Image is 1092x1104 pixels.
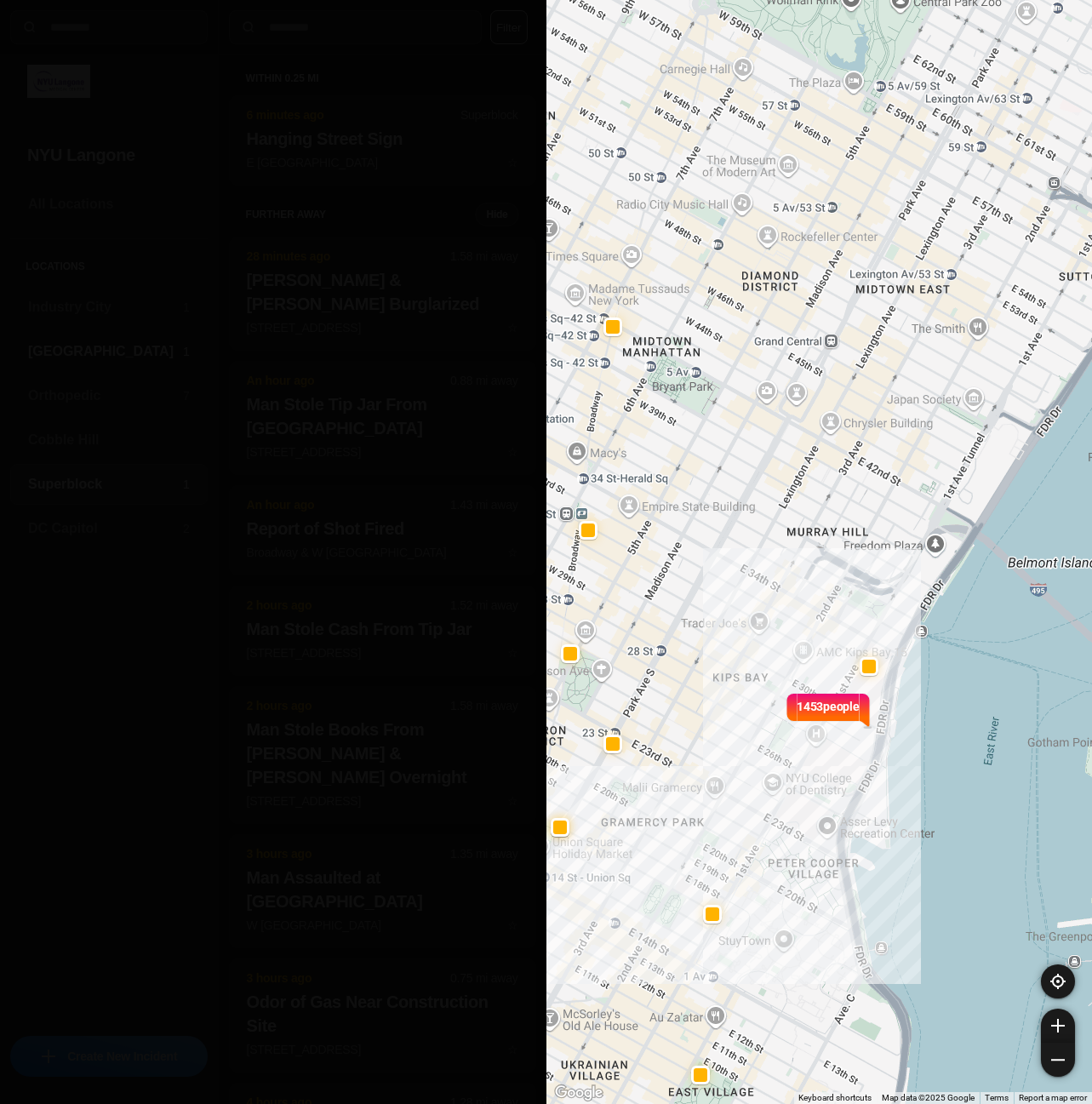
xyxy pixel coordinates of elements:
[10,287,208,328] a: Industry City1
[10,331,208,372] a: [GEOGRAPHIC_DATA]1
[229,586,536,676] button: 2 hours ago1.52 mi awayMan Stole Cash From Tip Jar[STREET_ADDRESS]star
[247,617,518,641] h2: Man Stole Cash From Tip Jar
[475,203,518,226] button: Hide
[247,496,450,513] p: An hour ago
[67,1048,177,1065] p: Create New Incident
[229,1042,536,1056] a: 3 hours ago0.75 mi awayOdor of Gas Near Construction Site[STREET_ADDRESS]star
[229,958,536,1073] button: 3 hours ago0.75 mi awayOdor of Gas Near Construction Site[STREET_ADDRESS]star
[860,691,872,729] img: notch
[247,392,518,440] h2: Man Stole Tip Jar From [GEOGRAPHIC_DATA]
[229,545,536,559] a: An hour ago1.43 mi awayReport of Shot FiredBroadway & W [GEOGRAPHIC_DATA]star
[460,106,518,123] p: Superblock
[247,544,518,561] p: Broadway & W [GEOGRAPHIC_DATA]
[247,248,450,265] p: 28 minutes ago
[247,372,450,389] p: An hour ago
[247,268,518,316] h2: [PERSON_NAME] & [PERSON_NAME] Burglarized
[490,10,528,44] button: Filter
[247,1041,518,1058] p: [STREET_ADDRESS]
[247,517,518,541] h2: Report of Shot Fired
[247,697,450,714] p: 2 hours ago
[551,1082,607,1104] a: Open this area in Google Maps (opens a new window)
[27,65,90,98] img: logo
[985,1093,1009,1102] a: Terms (opens in new tab)
[247,970,450,987] p: 3 hours ago
[450,697,517,714] p: 1.58 mi away
[450,248,517,265] p: 1.58 mi away
[247,154,518,171] p: E [GEOGRAPHIC_DATA]
[507,794,518,808] span: star
[10,464,208,505] a: Superblock1
[507,445,518,459] span: star
[246,72,519,85] h5: within 0.25 mi
[247,917,518,934] p: W [GEOGRAPHIC_DATA]
[247,127,518,151] h2: Hanging Street Sign
[229,793,536,808] a: 2 hours ago1.58 mi awayMan Stole Books From [PERSON_NAME] & [PERSON_NAME] Overnight[STREET_ADDRES...
[1051,1019,1065,1032] img: zoom-in
[183,476,190,493] p: 1
[28,518,183,539] h3: DC Capitol
[1041,1043,1075,1077] button: zoom-out
[183,299,190,316] p: 1
[229,444,536,459] a: An hour ago0.88 mi awayMan Stole Tip Jar From [GEOGRAPHIC_DATA][STREET_ADDRESS]star
[183,387,190,404] p: 7
[10,239,208,287] h5: Locations
[486,208,507,221] small: Hide
[450,372,517,389] p: 0.88 mi away
[1041,964,1075,998] button: recenter
[229,834,536,948] button: 3 hours ago1.35 mi awayMan Assaulted at [GEOGRAPHIC_DATA]W [GEOGRAPHIC_DATA]star
[1050,974,1066,989] img: recenter
[450,970,517,987] p: 0.75 mi away
[246,208,476,221] h5: further away
[247,990,518,1038] h2: Odor of Gas Near Construction Site
[229,645,536,660] a: 2 hours ago1.52 mi awayMan Stole Cash From Tip Jar[STREET_ADDRESS]star
[247,644,518,661] p: [STREET_ADDRESS]
[507,918,518,932] span: star
[1019,1093,1087,1102] a: Report a map error
[10,375,208,416] a: Orthopedic7
[229,320,536,335] a: 28 minutes ago1.58 mi away[PERSON_NAME] & [PERSON_NAME] Burglarized[STREET_ADDRESS]star
[247,792,518,809] p: [STREET_ADDRESS]
[229,95,536,186] button: 6 minutes agoSuperblockHanging Street SignE [GEOGRAPHIC_DATA]star
[229,686,536,824] button: 2 hours ago1.58 mi awayMan Stole Books From [PERSON_NAME] & [PERSON_NAME] Overnight[STREET_ADDRES...
[229,361,536,475] button: An hour ago0.88 mi awayMan Stole Tip Jar From [GEOGRAPHIC_DATA][STREET_ADDRESS]star
[42,1050,55,1063] img: icon
[882,1093,975,1102] span: Map data ©2025 Google
[229,918,536,932] a: 3 hours ago1.35 mi awayMan Assaulted at [GEOGRAPHIC_DATA]W [GEOGRAPHIC_DATA]star
[247,319,518,336] p: [STREET_ADDRESS]
[183,520,190,537] p: 2
[450,597,517,614] p: 1.52 mi away
[507,546,518,559] span: star
[507,1043,518,1056] span: star
[229,155,536,169] a: 6 minutes agoSuperblockHanging Street SignE [GEOGRAPHIC_DATA]star
[798,1092,872,1104] button: Keyboard shortcuts
[28,386,183,406] h3: Orthopedic
[247,597,450,614] p: 2 hours ago
[450,845,517,862] p: 1.35 mi away
[28,194,190,215] h3: All Locations
[10,1036,208,1077] button: iconCreate New Incident
[507,156,518,169] span: star
[229,485,536,575] button: An hour ago1.43 mi awayReport of Shot FiredBroadway & W [GEOGRAPHIC_DATA]star
[450,496,517,513] p: 1.43 mi away
[247,718,518,789] h2: Man Stole Books From [PERSON_NAME] & [PERSON_NAME] Overnight
[28,430,190,450] h3: Cobble Hill
[247,443,518,460] p: [STREET_ADDRESS]
[28,297,183,317] h3: Industry City
[551,1082,607,1104] img: Google
[784,691,797,729] img: notch
[247,845,450,862] p: 3 hours ago
[10,420,208,460] a: Cobble Hill
[28,341,183,362] h3: [GEOGRAPHIC_DATA]
[507,321,518,335] span: star
[10,508,208,549] a: DC Capitol2
[28,474,183,495] h3: Superblock
[240,19,257,36] img: search
[1041,1009,1075,1043] button: zoom-in
[27,143,191,167] h2: NYU Langone
[247,866,518,913] h2: Man Assaulted at [GEOGRAPHIC_DATA]
[797,698,860,735] p: 1453 people
[183,343,190,360] p: 1
[229,237,536,351] button: 28 minutes ago1.58 mi away[PERSON_NAME] & [PERSON_NAME] Burglarized[STREET_ADDRESS]star
[21,19,38,36] img: search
